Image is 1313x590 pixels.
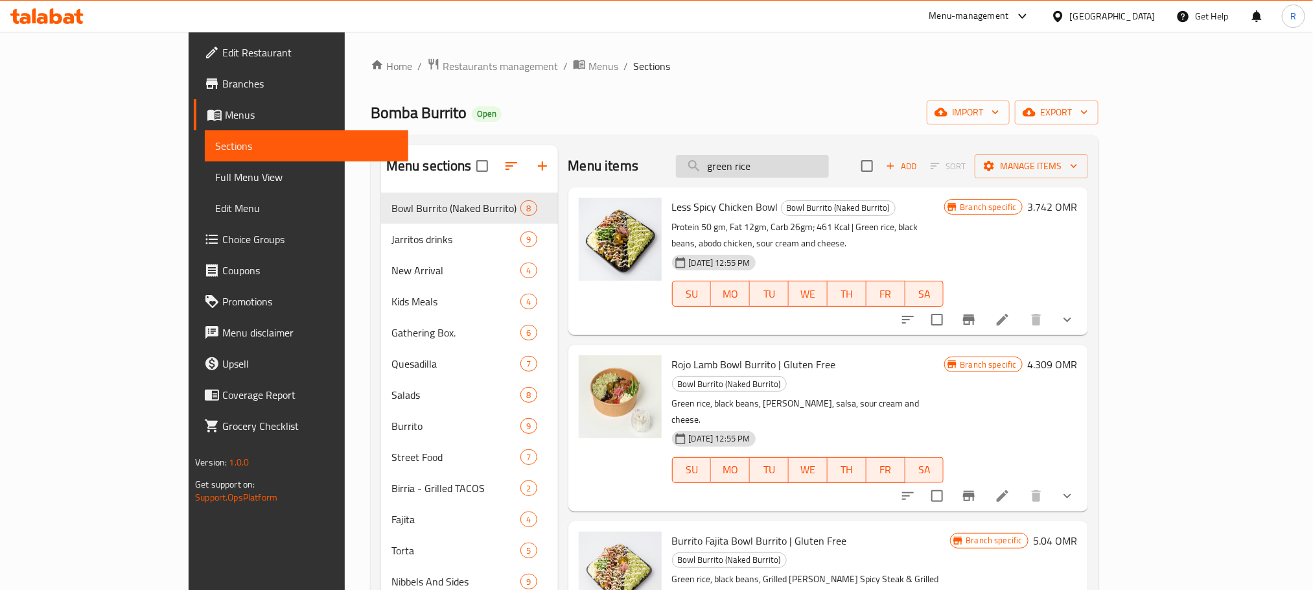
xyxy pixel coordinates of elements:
[520,263,537,278] div: items
[521,513,536,526] span: 4
[195,489,277,506] a: Support.OpsPlatform
[215,169,397,185] span: Full Menu View
[391,325,521,340] div: Gathering Box.
[381,317,558,348] div: Gathering Box.6
[391,480,521,496] span: Birria - Grilled TACOS
[1015,100,1098,124] button: export
[391,356,521,372] span: Quesadilla
[381,255,558,286] div: New Arrival4
[672,219,944,252] p: Protein 50 gm, Fat 12gm, Carb 26gm; 461 Kcal | Green rice, black beans, abodo chicken, sour cream...
[391,449,521,465] span: Street Food
[194,286,408,317] a: Promotions
[1021,304,1052,335] button: delete
[789,457,828,483] button: WE
[391,418,521,434] span: Burrito
[579,355,662,438] img: Rojo Lamb Bowl Burrito | Gluten Free
[381,224,558,255] div: Jarritos drinks9
[995,312,1010,327] a: Edit menu item
[929,8,1009,24] div: Menu-management
[1028,198,1078,216] h6: 3.742 OMR
[194,410,408,442] a: Grocery Checklist
[905,457,944,483] button: SA
[672,197,778,217] span: Less Spicy Chicken Bowl
[781,200,896,216] div: Bowl Burrito (Naked Burrito)
[371,58,1098,75] nav: breadcrumb
[750,457,789,483] button: TU
[872,460,900,479] span: FR
[1060,488,1075,504] svg: Show Choices
[194,348,408,379] a: Upsell
[672,552,787,568] div: Bowl Burrito (Naked Burrito)
[205,193,408,224] a: Edit Menu
[755,460,784,479] span: TU
[794,285,822,303] span: WE
[229,454,250,471] span: 1.0.0
[975,154,1088,178] button: Manage items
[672,281,712,307] button: SU
[205,161,408,193] a: Full Menu View
[194,255,408,286] a: Coupons
[194,37,408,68] a: Edit Restaurant
[828,457,866,483] button: TH
[520,574,537,589] div: items
[1290,9,1296,23] span: R
[521,327,536,339] span: 6
[961,534,1028,547] span: Branch specific
[922,156,975,176] span: Select section first
[391,294,521,309] span: Kids Meals
[381,379,558,410] div: Salads8
[427,58,558,75] a: Restaurants management
[222,418,397,434] span: Grocery Checklist
[782,200,895,215] span: Bowl Burrito (Naked Burrito)
[716,460,745,479] span: MO
[872,285,900,303] span: FR
[924,306,951,333] span: Select to update
[1034,532,1078,550] h6: 5.04 OMR
[195,476,255,493] span: Get support on:
[391,200,521,216] span: Bowl Burrito (Naked Burrito)
[391,263,521,278] div: New Arrival
[391,387,521,403] span: Salads
[520,325,537,340] div: items
[381,410,558,442] div: Burrito9
[672,531,847,550] span: Burrito Fajita Bowl Burrito | Gluten Free
[521,358,536,370] span: 7
[1021,480,1052,512] button: delete
[985,158,1078,174] span: Manage items
[673,552,786,567] span: Bowl Burrito (Naked Burrito)
[194,224,408,255] a: Choice Groups
[672,376,787,392] div: Bowl Burrito (Naked Burrito)
[391,543,521,558] span: Torta
[684,257,756,269] span: [DATE] 12:55 PM
[391,574,521,589] span: Nibbels And Sides
[520,418,537,434] div: items
[623,58,628,74] li: /
[194,317,408,348] a: Menu disclaimer
[381,473,558,504] div: Birria - Grilled TACOS2
[520,356,537,372] div: items
[924,482,951,510] span: Select to update
[937,104,999,121] span: import
[676,155,829,178] input: search
[381,504,558,535] div: Fajita4
[520,231,537,247] div: items
[194,68,408,99] a: Branches
[521,389,536,401] span: 8
[520,543,537,558] div: items
[672,457,712,483] button: SU
[833,460,861,479] span: TH
[1025,104,1088,121] span: export
[911,285,939,303] span: SA
[391,231,521,247] span: Jarritos drinks
[521,420,536,432] span: 9
[678,460,706,479] span: SU
[521,265,536,277] span: 4
[884,159,919,174] span: Add
[520,200,537,216] div: items
[711,457,750,483] button: MO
